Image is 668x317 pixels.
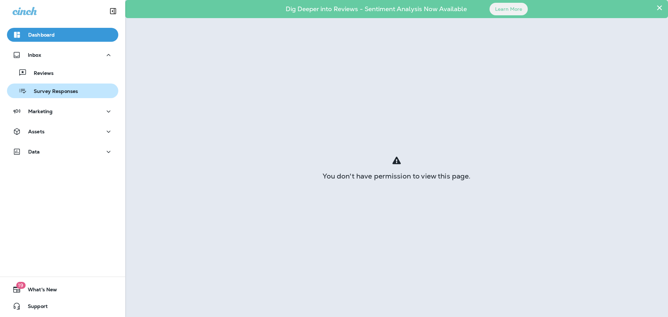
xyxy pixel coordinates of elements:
[27,88,78,95] p: Survey Responses
[28,52,41,58] p: Inbox
[7,65,118,80] button: Reviews
[490,3,528,15] button: Learn More
[125,173,668,179] div: You don't have permission to view this page.
[103,4,123,18] button: Collapse Sidebar
[28,109,53,114] p: Marketing
[7,48,118,62] button: Inbox
[265,8,487,10] p: Dig Deeper into Reviews - Sentiment Analysis Now Available
[7,145,118,159] button: Data
[656,2,663,13] button: Close
[16,282,25,289] span: 19
[7,283,118,296] button: 19What's New
[27,70,54,77] p: Reviews
[28,149,40,154] p: Data
[7,28,118,42] button: Dashboard
[7,125,118,138] button: Assets
[28,32,55,38] p: Dashboard
[7,84,118,98] button: Survey Responses
[21,287,57,295] span: What's New
[7,104,118,118] button: Marketing
[21,303,48,312] span: Support
[7,299,118,313] button: Support
[28,129,45,134] p: Assets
